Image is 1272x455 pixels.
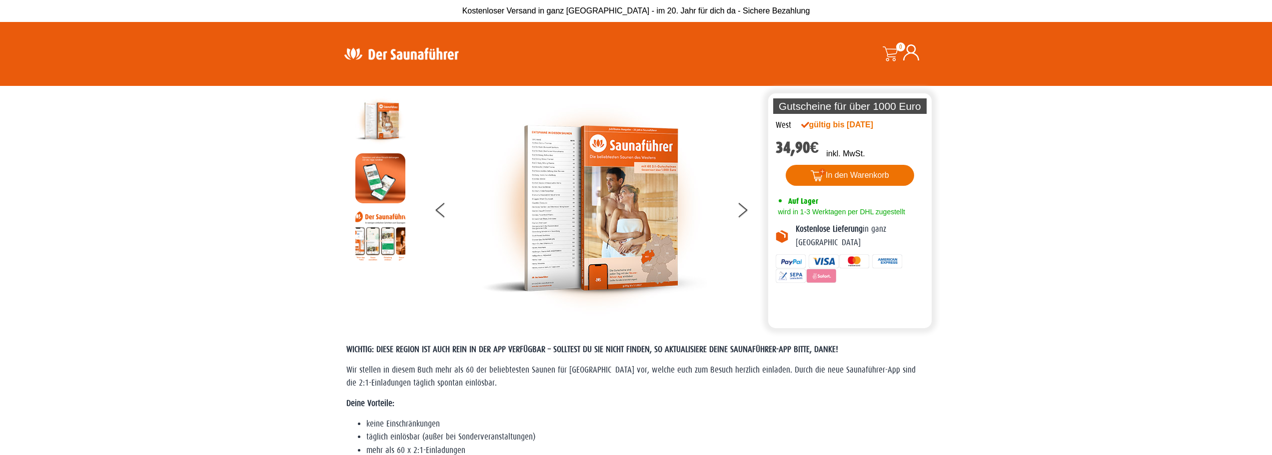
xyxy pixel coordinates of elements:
[773,98,927,114] p: Gutscheine für über 1000 Euro
[776,208,905,216] span: wird in 1-3 Werktagen per DHL zugestellt
[482,96,707,321] img: der-saunafuehrer-2025-west
[796,224,863,234] b: Kostenlose Lieferung
[346,365,916,388] span: Wir stellen in diesem Buch mehr als 60 der beliebtesten Saunen für [GEOGRAPHIC_DATA] vor, welche ...
[826,148,865,160] p: inkl. MwSt.
[462,6,810,15] span: Kostenloser Versand in ganz [GEOGRAPHIC_DATA] - im 20. Jahr für dich da - Sichere Bezahlung
[801,119,895,131] div: gültig bis [DATE]
[355,96,405,146] img: der-saunafuehrer-2025-west
[786,165,914,186] button: In den Warenkorb
[355,153,405,203] img: MOCKUP-iPhone_regional
[896,42,905,51] span: 0
[366,418,926,431] li: keine Einschränkungen
[346,399,394,408] strong: Deine Vorteile:
[788,196,818,206] span: Auf Lager
[796,223,925,249] p: in ganz [GEOGRAPHIC_DATA]
[355,211,405,261] img: Anleitung7tn
[810,138,819,157] span: €
[366,431,926,444] li: täglich einlösbar (außer bei Sonderveranstaltungen)
[776,138,819,157] bdi: 34,90
[346,345,838,354] span: WICHTIG: DIESE REGION IST AUCH REIN IN DER APP VERFÜGBAR – SOLLTEST DU SIE NICHT FINDEN, SO AKTUA...
[776,119,791,132] div: West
